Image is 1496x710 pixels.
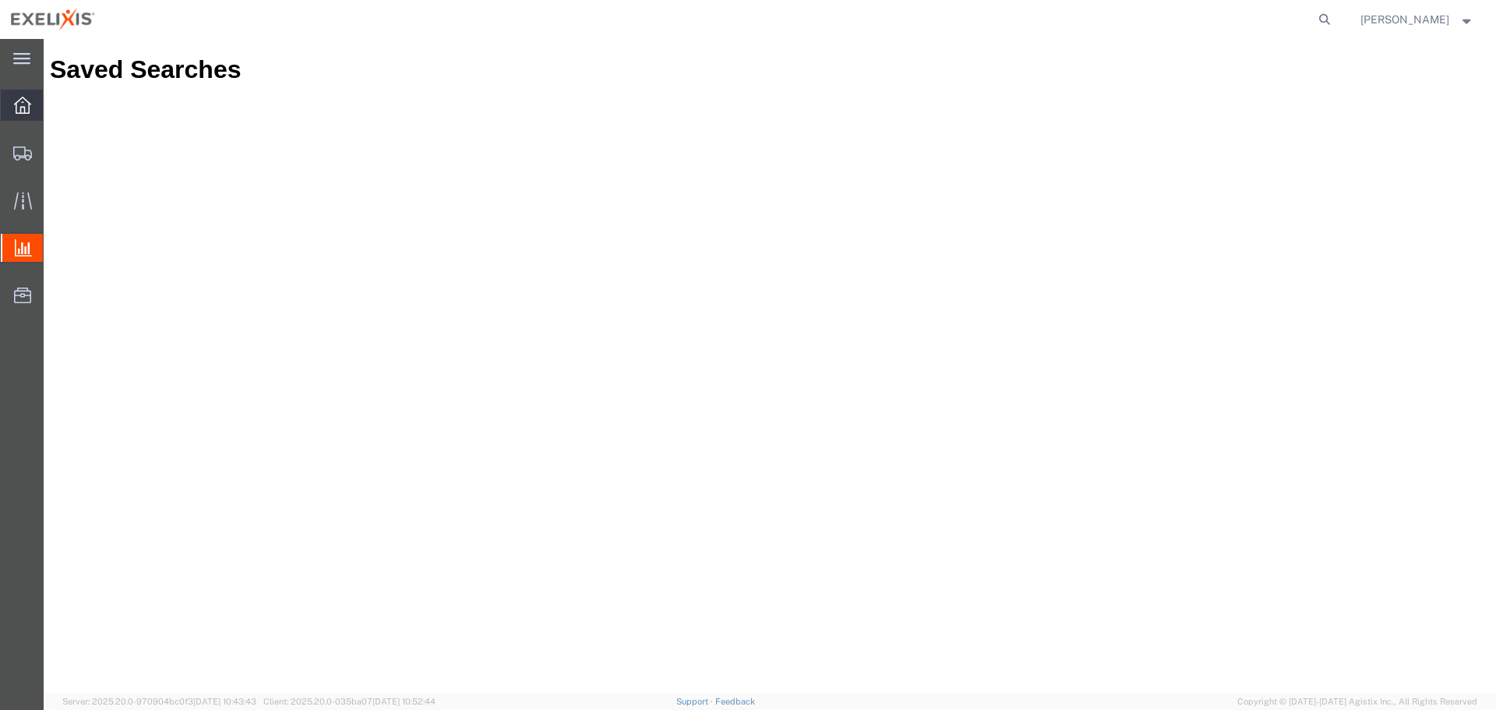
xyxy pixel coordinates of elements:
button: [PERSON_NAME] [1360,10,1475,29]
span: Client: 2025.20.0-035ba07 [263,697,436,706]
span: Server: 2025.20.0-970904bc0f3 [62,697,256,706]
img: logo [11,8,95,31]
span: Copyright © [DATE]-[DATE] Agistix Inc., All Rights Reserved [1237,695,1477,708]
span: [DATE] 10:43:43 [193,697,256,706]
span: Fred Eisenman [1360,11,1449,28]
span: [DATE] 10:52:44 [372,697,436,706]
iframe: FS Legacy Container [44,39,1496,694]
a: Support [676,697,715,706]
a: Feedback [715,697,755,706]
